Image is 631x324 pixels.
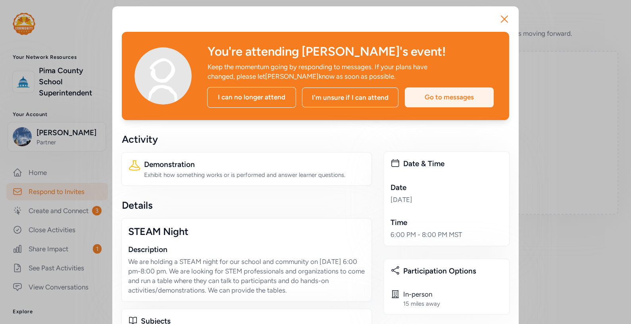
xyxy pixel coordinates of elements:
[208,45,496,59] div: You're attending [PERSON_NAME]'s event!
[403,158,503,169] div: Date & Time
[391,230,503,239] div: 6:00 PM - 8:00 PM MST
[208,62,436,81] div: Keep the momentum going by responding to messages. If your plans have changed, please let [PERSON...
[128,225,365,238] div: STEAM Night
[403,266,503,277] div: Participation Options
[144,159,365,170] div: Demonstration
[302,87,398,107] div: I'm unsure if I can attend
[122,133,371,146] div: Activity
[207,87,296,108] div: I can no longer attend
[391,195,503,204] div: [DATE]
[405,87,494,107] div: Go to messages
[403,300,440,308] div: 15 miles away
[128,257,365,295] p: We are holding a STEAM night for our school and community on [DATE] 6:00 pm-8:00 pm. We are looki...
[403,289,440,299] div: In-person
[391,217,503,228] div: Time
[135,47,192,105] img: Avatar
[144,171,365,179] div: Exhibit how something works or is performed and answer learner questions.
[391,182,503,193] div: Date
[128,244,365,255] div: Description
[122,199,371,211] div: Details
